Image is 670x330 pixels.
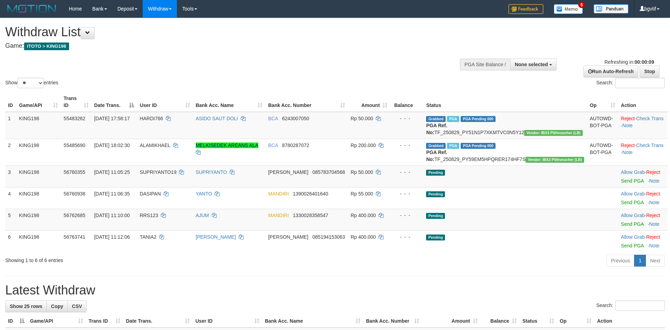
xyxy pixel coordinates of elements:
[618,166,668,187] td: ·
[94,169,130,175] span: [DATE] 11:05:25
[649,200,660,205] a: Note
[649,178,660,184] a: Note
[196,191,212,197] a: YANTO
[351,213,376,218] span: Rp 400.000
[618,139,668,166] td: · ·
[636,143,664,148] a: Check Trans
[460,59,510,70] div: PGA Site Balance /
[426,116,446,122] span: Grabbed
[621,213,646,218] span: ·
[646,234,660,240] a: Reject
[196,234,236,240] a: [PERSON_NAME]
[583,66,638,77] a: Run Auto-Refresh
[351,169,373,175] span: Rp 50.000
[508,4,543,14] img: Feedback.jpg
[621,116,635,121] a: Reject
[649,243,660,248] a: Note
[351,143,376,148] span: Rp 200.000
[587,92,618,112] th: Op: activate to sort column ascending
[426,143,446,149] span: Grabbed
[634,59,654,65] strong: 00:00:09
[265,92,348,112] th: Bank Acc. Number: activate to sort column ascending
[16,112,61,139] td: KING198
[351,191,373,197] span: Rp 55.000
[5,3,58,14] img: MOTION_logo.png
[64,169,85,175] span: 56760355
[140,116,163,121] span: HARDI766
[16,187,61,209] td: KING198
[196,143,258,148] a: MELKISEDEK AREANS ALA
[621,169,645,175] a: Allow Grab
[557,315,594,328] th: Op: activate to sort column ascending
[94,191,130,197] span: [DATE] 11:06:35
[72,304,82,309] span: CSV
[140,191,161,197] span: DASIPAN
[422,315,481,328] th: Amount: activate to sort column ascending
[64,191,85,197] span: 56760938
[268,116,278,121] span: BCA
[363,315,422,328] th: Bank Acc. Number: activate to sort column ascending
[193,92,266,112] th: Bank Acc. Name: activate to sort column ascending
[312,234,345,240] span: Copy 085194153063 to clipboard
[5,112,16,139] td: 1
[426,191,445,197] span: Pending
[5,230,16,252] td: 6
[140,169,176,175] span: SUPRIYANTO19
[606,255,634,267] a: Previous
[621,221,643,227] a: Send PGA
[268,191,289,197] span: MANDIRI
[510,59,557,70] button: None selected
[140,213,158,218] span: RRS123
[594,315,665,328] th: Action
[64,143,85,148] span: 55485690
[351,116,373,121] span: Rp 50.000
[461,143,496,149] span: PGA Pending
[16,230,61,252] td: KING198
[282,143,309,148] span: Copy 8780287072 to clipboard
[67,300,87,312] a: CSV
[268,234,308,240] span: [PERSON_NAME]
[621,178,643,184] a: Send PGA
[423,92,587,112] th: Status
[426,123,447,135] b: PGA Ref. No:
[393,233,420,240] div: - - -
[526,157,584,163] span: Vendor URL: https://dashboard.q2checkout.com/secure
[293,213,328,218] span: Copy 1330028358547 to clipboard
[621,234,645,240] a: Allow Grab
[461,116,496,122] span: PGA Pending
[196,169,227,175] a: SUPRIYANTO
[587,112,618,139] td: AUTOWD-BOT-PGA
[123,315,193,328] th: Date Trans.: activate to sort column ascending
[16,139,61,166] td: KING198
[140,143,170,148] span: ALAMIKHAEL
[94,116,130,121] span: [DATE] 17:58:17
[196,116,238,121] a: ASIDO SAUT DOLI
[27,315,86,328] th: Game/API: activate to sort column ascending
[393,212,420,219] div: - - -
[17,78,44,88] select: Showentries
[618,112,668,139] td: · ·
[5,209,16,230] td: 5
[393,142,420,149] div: - - -
[5,25,440,39] h1: Withdraw List
[10,304,42,309] span: Show 25 rows
[426,235,445,240] span: Pending
[390,92,423,112] th: Balance
[196,213,209,218] a: AJUM
[94,234,130,240] span: [DATE] 11:12:06
[649,221,660,227] a: Note
[16,166,61,187] td: KING198
[636,116,664,121] a: Check Trans
[293,191,328,197] span: Copy 1390026401640 to clipboard
[634,255,646,267] a: 1
[268,143,278,148] span: BCA
[646,213,660,218] a: Reject
[596,300,665,311] label: Search:
[351,234,376,240] span: Rp 400.000
[5,315,27,328] th: ID: activate to sort column descending
[393,190,420,197] div: - - -
[426,149,447,162] b: PGA Ref. No:
[646,255,665,267] a: Next
[393,169,420,176] div: - - -
[618,92,668,112] th: Action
